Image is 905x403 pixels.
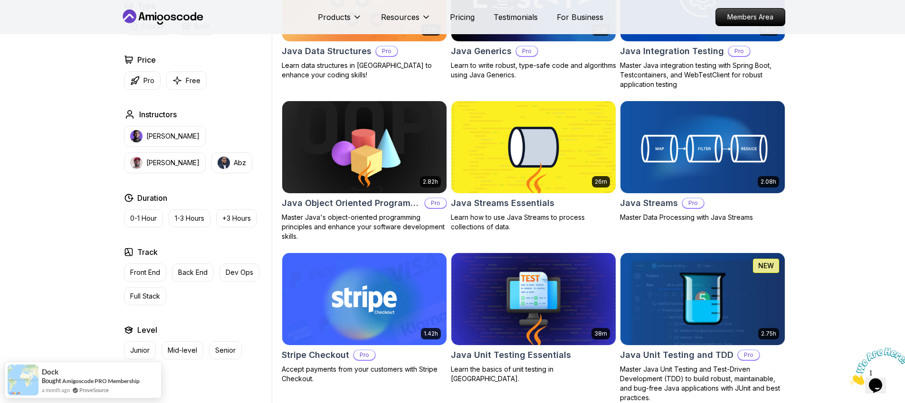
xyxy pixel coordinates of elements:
h2: Duration [137,192,167,204]
h2: Java Generics [451,45,512,58]
p: Master Data Processing with Java Streams [620,213,785,222]
span: 1 [4,4,8,12]
p: Resources [381,11,419,23]
a: Amigoscode PRO Membership [62,377,140,384]
a: Stripe Checkout card1.42hStripe CheckoutProAccept payments from your customers with Stripe Checkout. [282,253,447,384]
button: Dev Ops [219,263,259,281]
p: Pro [143,76,154,85]
span: a month ago [42,386,70,394]
button: Products [318,11,362,30]
h2: Java Unit Testing Essentials [451,348,571,362]
h2: Price [137,54,156,66]
img: instructor img [130,157,143,169]
p: Pro [354,350,375,360]
button: Mid-level [162,341,203,359]
p: [PERSON_NAME] [146,131,200,141]
span: Dock [42,368,58,376]
a: Java Unit Testing Essentials card38mJava Unit Testing EssentialsLearn the basics of unit testing ... [451,253,616,384]
p: Front End [130,268,160,277]
p: 0-1 Hour [130,214,157,223]
p: Learn the basics of unit testing in [GEOGRAPHIC_DATA]. [451,365,616,384]
p: 1-3 Hours [175,214,204,223]
p: Pro [425,198,446,208]
p: Pro [516,47,537,56]
p: 2.75h [761,330,776,337]
p: 1.42h [424,330,438,337]
a: Testimonials [494,11,538,23]
p: Pro [729,47,750,56]
p: Learn how to use Java Streams to process collections of data. [451,213,616,232]
img: Java Streams card [620,101,785,193]
h2: Java Integration Testing [620,45,724,58]
button: 1-3 Hours [169,209,210,227]
h2: Java Streams Essentials [451,197,554,210]
p: Accept payments from your customers with Stripe Checkout. [282,365,447,384]
p: 38m [594,330,607,337]
h2: Java Unit Testing and TDD [620,348,734,362]
button: Free [166,71,207,90]
a: Java Object Oriented Programming card2.82hJava Object Oriented ProgrammingProMaster Java's object... [282,101,447,241]
p: Back End [178,268,208,277]
p: Pro [683,198,704,208]
p: Pro [738,350,759,360]
a: Members Area [715,8,785,26]
p: Master Java integration testing with Spring Boot, Testcontainers, and WebTestClient for robust ap... [620,61,785,89]
a: For Business [557,11,603,23]
button: Full Stack [124,287,166,305]
button: Senior [209,341,242,359]
a: Pricing [450,11,475,23]
img: Stripe Checkout card [282,253,447,345]
img: Java Unit Testing Essentials card [451,253,616,345]
a: Java Streams card2.08hJava StreamsProMaster Data Processing with Java Streams [620,101,785,222]
p: Master Java's object-oriented programming principles and enhance your software development skills. [282,213,447,241]
p: [PERSON_NAME] [146,158,200,168]
button: instructor img[PERSON_NAME] [124,152,206,173]
img: provesource social proof notification image [8,365,38,395]
h2: Java Object Oriented Programming [282,197,420,210]
button: +3 Hours [216,209,257,227]
a: ProveSource [79,386,109,394]
p: Pro [376,47,397,56]
p: Senior [215,346,236,355]
img: Java Object Oriented Programming card [282,101,447,193]
p: Junior [130,346,150,355]
h2: Stripe Checkout [282,348,349,362]
p: Members Area [716,9,785,26]
button: Junior [124,341,156,359]
button: Front End [124,263,166,281]
button: instructor imgAbz [211,152,252,173]
img: Chat attention grabber [4,4,63,41]
h2: Java Data Structures [282,45,372,58]
p: 2.82h [423,178,438,186]
img: Java Unit Testing and TDD card [620,253,785,345]
p: +3 Hours [222,214,251,223]
iframe: chat widget [846,344,905,389]
button: Pro [124,71,161,90]
p: Learn to write robust, type-safe code and algorithms using Java Generics. [451,61,616,80]
img: Java Streams Essentials card [451,101,616,193]
button: Resources [381,11,431,30]
h2: Instructors [139,109,177,120]
button: instructor img[PERSON_NAME] [124,126,206,147]
img: instructor img [130,130,143,142]
a: Java Unit Testing and TDD card2.75hNEWJava Unit Testing and TDDProMaster Java Unit Testing and Te... [620,253,785,403]
span: Bought [42,377,61,384]
p: NEW [758,261,774,271]
button: Back End [172,263,214,281]
p: 26m [595,178,607,186]
h2: Level [137,324,157,336]
img: instructor img [218,157,230,169]
h2: Java Streams [620,197,678,210]
p: Learn data structures in [GEOGRAPHIC_DATA] to enhance your coding skills! [282,61,447,80]
p: Free [186,76,200,85]
p: Abz [234,158,246,168]
p: Dev Ops [226,268,253,277]
p: Mid-level [168,346,197,355]
h2: Track [137,246,158,258]
p: Master Java Unit Testing and Test-Driven Development (TDD) to build robust, maintainable, and bug... [620,365,785,403]
p: 2.08h [761,178,776,186]
a: Java Streams Essentials card26mJava Streams EssentialsLearn how to use Java Streams to process co... [451,101,616,232]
